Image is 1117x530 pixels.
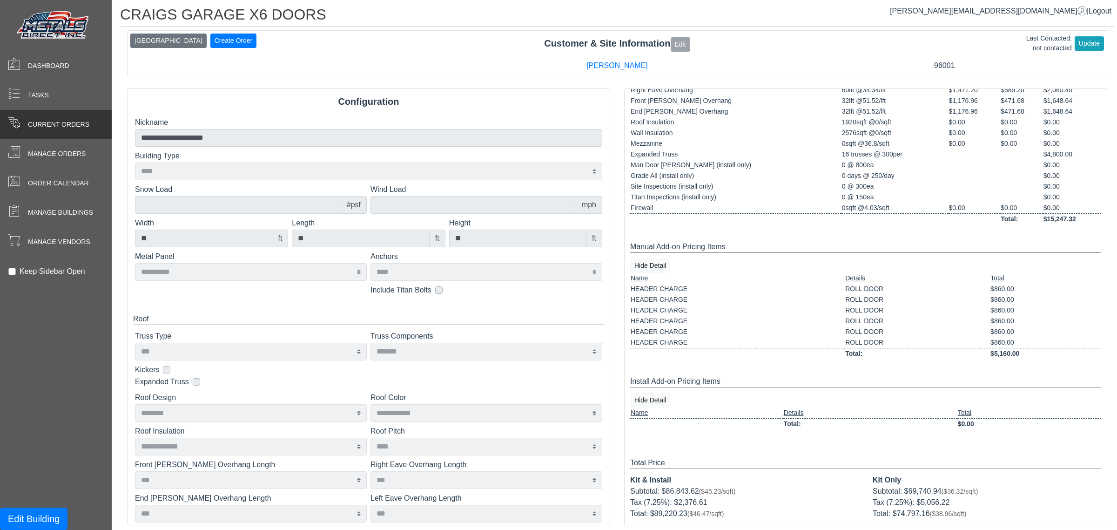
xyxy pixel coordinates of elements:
span: Order Calendar [28,178,89,188]
label: Roof Insulation [135,426,367,437]
label: Length [292,217,445,229]
td: 1920sqft @0/sqft [841,117,949,128]
td: $4,800.00 [1043,149,1101,160]
span: Current Orders [28,120,89,129]
button: Update [1075,36,1104,51]
button: Edit [671,37,690,52]
div: ft [272,230,288,247]
td: $860.00 [990,294,1101,305]
td: $1,176.96 [949,95,1001,106]
td: HEADER CHARGE [630,305,845,316]
label: Snow Load [135,184,367,195]
span: Manage Vendors [28,237,90,247]
span: ($38.96/sqft) [930,510,967,517]
td: $0.00 [949,203,1001,214]
td: $0.00 [1000,203,1043,214]
td: $860.00 [990,316,1101,326]
label: Left Eave Overhang Length [370,493,602,504]
td: ROLL DOOR [845,284,990,294]
td: $0.00 [1000,138,1043,149]
td: Name [630,273,845,284]
label: Anchors [370,251,602,262]
td: $0.00 [1043,138,1101,149]
td: $860.00 [990,305,1101,316]
label: Truss Components [370,331,602,342]
td: Wall Insulation [630,128,841,138]
a: [PERSON_NAME][EMAIL_ADDRESS][DOMAIN_NAME] [890,7,1087,15]
div: Last Contacted: not contacted [1026,34,1072,53]
td: $1,648.64 [1043,95,1101,106]
td: $0.00 [1043,181,1101,192]
td: $2,060.40 [1043,85,1101,95]
td: $0.00 [1043,160,1101,170]
div: Tax (7.25%): $2,376.61 [630,497,859,508]
div: Kit Only [873,475,1101,486]
td: 2576sqft @0/sqft [841,128,949,138]
td: $0.00 [949,117,1001,128]
td: $860.00 [990,326,1101,337]
td: Front [PERSON_NAME] Overhang [630,95,841,106]
label: Nickname [135,117,602,128]
a: [PERSON_NAME] [586,61,648,69]
td: 32lft @51.52/lft [841,106,949,117]
div: Subtotal: $86,843.62 [630,486,859,497]
div: Total Price [630,457,1101,469]
label: Building Type [135,150,602,162]
td: 16 trusses @ 300per [841,149,949,160]
label: Kickers [135,364,159,375]
span: ($46.47/sqft) [687,510,724,517]
label: Truss Type [135,331,367,342]
td: $0.00 [1000,117,1043,128]
td: $1,648.64 [1043,106,1101,117]
td: HEADER CHARGE [630,294,845,305]
td: Mezzanine [630,138,841,149]
span: Tasks [28,90,49,100]
td: 0 @ 150ea [841,192,949,203]
td: Name [630,408,783,419]
td: 60lft @34.34/lft [841,85,949,95]
td: $471.68 [1000,95,1043,106]
div: 96001 [781,60,1108,71]
td: $589.20 [1000,85,1043,95]
td: 32lft @51.52/lft [841,95,949,106]
td: $15,247.32 [1043,213,1101,224]
label: Height [449,217,602,229]
button: [GEOGRAPHIC_DATA] [130,34,207,48]
div: Customer & Site Information [128,36,1107,51]
div: | [890,6,1111,17]
td: End [PERSON_NAME] Overhang [630,106,841,117]
button: Hide Detail [630,258,670,273]
td: ROLL DOOR [845,326,990,337]
td: 0sqft @36.8/sqft [841,138,949,149]
span: Dashboard [28,61,69,71]
h1: CRAIGS GARAGE X6 DOORS [120,6,1114,27]
div: Manual Add-on Pricing Items [630,241,1101,253]
span: ($45.23/sqft) [699,488,736,495]
td: HEADER CHARGE [630,284,845,294]
td: $471.68 [1000,106,1043,117]
label: End [PERSON_NAME] Overhang Length [135,493,367,504]
button: Hide Detail [630,393,670,408]
label: Metal Panel [135,251,367,262]
td: $1,176.96 [949,106,1001,117]
div: ft [429,230,445,247]
label: Roof Color [370,392,602,403]
td: $0.00 [1043,128,1101,138]
td: HEADER CHARGE [630,316,845,326]
td: Total: [845,348,990,359]
td: HEADER CHARGE [630,326,845,337]
td: 0 @ 800ea [841,160,949,170]
span: Manage Orders [28,149,86,159]
span: ($36.32/sqft) [942,488,978,495]
td: HEADER CHARGE [630,337,845,348]
div: Tax (7.25%): $5,056.22 [873,497,1101,508]
div: Install Add-on Pricing Items [630,376,1101,387]
label: Wind Load [370,184,602,195]
td: $1,471.20 [949,85,1001,95]
div: mph [576,196,602,214]
label: Roof Pitch [370,426,602,437]
label: Right Eave Overhang Length [370,459,602,470]
div: Total: $74,797.16 [873,508,1101,519]
td: $0.00 [949,128,1001,138]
